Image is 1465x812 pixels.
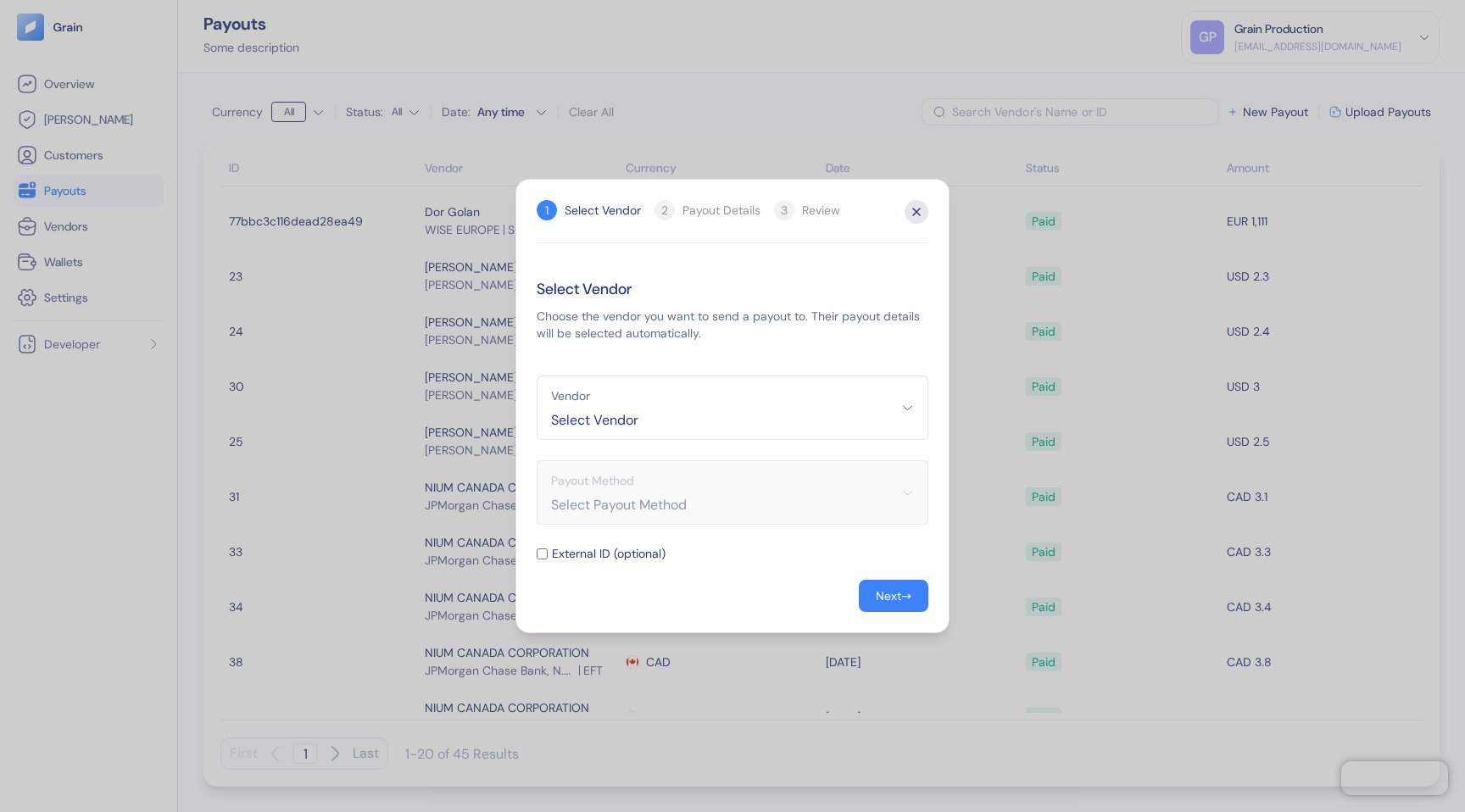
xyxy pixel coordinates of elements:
button: Next→ [859,580,928,612]
div: 1 [537,200,557,220]
div: Review [802,202,840,220]
span: Choose the vendor you want to send a payout to. Their payout details will be selected automatically. [537,308,928,342]
span: → [901,587,911,605]
span: Select Vendor [551,410,914,431]
div: Payout Details [682,202,760,220]
div: 2 [655,200,675,220]
div: Select Vendor [565,202,641,220]
span: Select Vendor [537,277,632,301]
div: Next [876,590,901,602]
span: Payout Method [551,475,634,487]
button: Payout MethodSelect Payout Method [537,460,928,525]
span: Select Payout Method [551,495,914,515]
div: 3 [774,200,794,220]
label: External ID (optional) [552,545,666,563]
button: VendorSelect Vendor [537,375,928,440]
span: Vendor [551,390,590,402]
